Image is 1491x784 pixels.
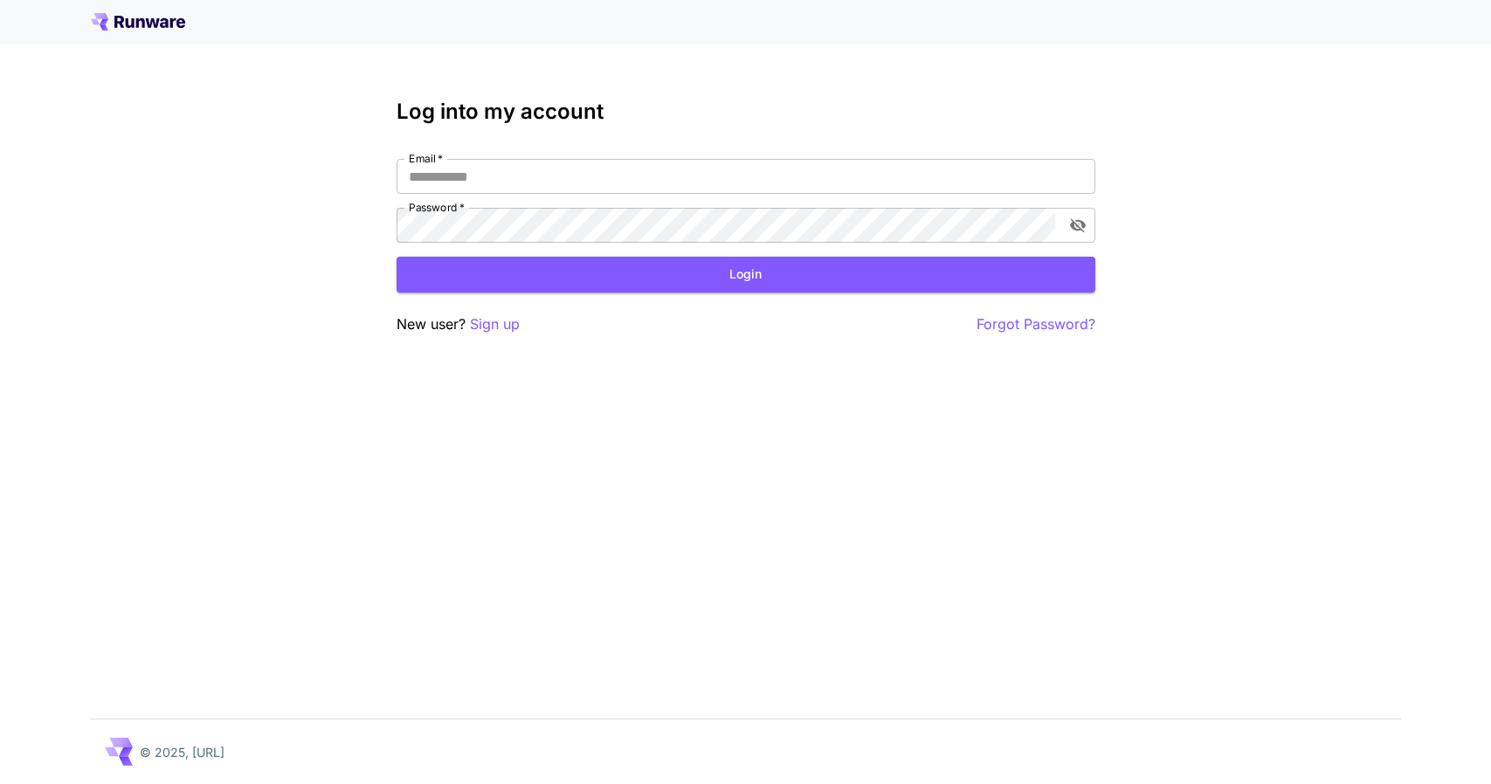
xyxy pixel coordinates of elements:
p: © 2025, [URL] [140,743,224,761]
button: Login [397,257,1095,292]
h3: Log into my account [397,100,1095,124]
button: toggle password visibility [1062,210,1094,241]
button: Forgot Password? [977,313,1095,335]
label: Password [409,200,465,215]
label: Email [409,151,443,166]
button: Sign up [470,313,520,335]
p: New user? [397,313,520,335]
